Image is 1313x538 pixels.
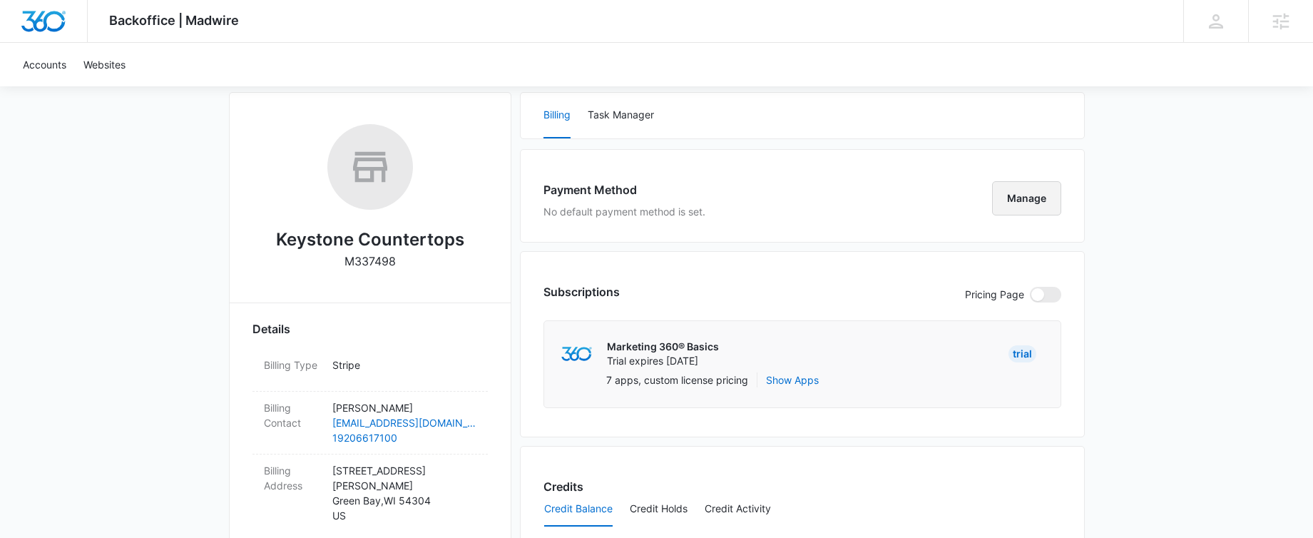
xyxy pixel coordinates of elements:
button: Credit Holds [630,492,688,527]
dt: Billing Type [264,357,321,372]
div: Trial [1008,345,1036,362]
dt: Billing Address [264,463,321,493]
p: Stripe [332,357,476,372]
span: Details [252,320,290,337]
button: Manage [992,181,1061,215]
a: Websites [75,43,134,86]
h3: Subscriptions [543,283,620,300]
h3: Credits [543,478,583,495]
p: Marketing 360® Basics [607,340,719,354]
button: Billing [543,93,571,138]
div: Billing Contact[PERSON_NAME][EMAIL_ADDRESS][DOMAIN_NAME]19206617100 [252,392,488,455]
h2: Keystone Countertops [276,227,464,253]
div: Billing TypeStripe [252,349,488,392]
button: Show Apps [766,372,819,387]
p: Trial expires [DATE] [607,354,719,368]
img: marketing360Logo [561,347,592,362]
a: 19206617100 [332,430,476,445]
button: Credit Activity [705,492,771,527]
button: Credit Balance [544,492,613,527]
a: Accounts [14,43,75,86]
p: Pricing Page [965,287,1024,303]
span: Backoffice | Madwire [109,13,239,28]
p: M337498 [344,253,396,270]
p: No default payment method is set. [543,204,705,219]
p: [PERSON_NAME] [332,400,476,415]
button: Task Manager [588,93,654,138]
h3: Payment Method [543,181,705,198]
dt: Billing Contact [264,400,321,430]
p: [STREET_ADDRESS][PERSON_NAME] Green Bay , WI 54304 US [332,463,476,523]
a: [EMAIL_ADDRESS][DOMAIN_NAME] [332,415,476,430]
p: 7 apps, custom license pricing [606,372,748,387]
